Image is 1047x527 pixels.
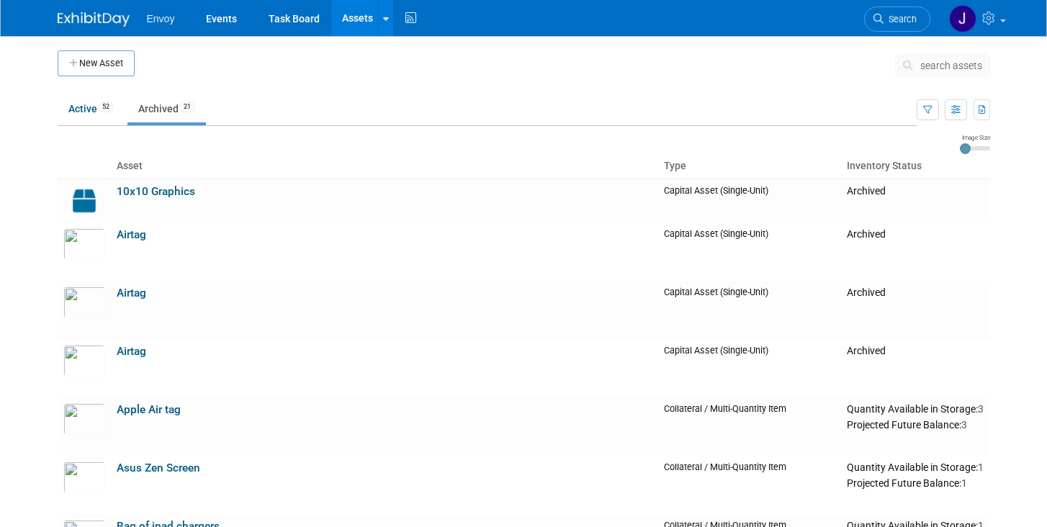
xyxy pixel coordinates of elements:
[960,133,990,142] div: Image Size
[127,95,206,122] a: Archived21
[58,12,130,27] img: ExhibitDay
[117,345,146,358] a: Airtag
[117,287,146,299] a: Airtag
[847,474,984,490] div: Projected Future Balance:
[920,60,982,71] span: search assets
[58,50,135,76] button: New Asset
[895,54,990,77] button: search assets
[658,154,842,179] th: Type
[179,102,195,112] span: 21
[117,461,200,474] a: Asus Zen Screen
[978,461,984,473] span: 1
[117,228,146,241] a: Airtag
[961,477,967,489] span: 1
[847,345,984,358] div: Archived
[111,154,658,179] th: Asset
[949,5,976,32] img: Joanna Zerga
[147,13,175,24] span: Envoy
[847,287,984,299] div: Archived
[658,397,842,456] td: Collateral / Multi-Quantity Item
[884,14,917,24] span: Search
[658,222,842,281] td: Capital Asset (Single-Unit)
[847,185,984,198] div: Archived
[847,403,984,416] div: Quantity Available in Storage:
[658,281,842,339] td: Capital Asset (Single-Unit)
[117,185,195,198] a: 10x10 Graphics
[961,419,967,431] span: 3
[847,416,984,432] div: Projected Future Balance:
[658,339,842,397] td: Capital Asset (Single-Unit)
[658,179,842,222] td: Capital Asset (Single-Unit)
[847,228,984,241] div: Archived
[63,185,105,217] img: Capital-Asset-Icon-2.png
[847,461,984,474] div: Quantity Available in Storage:
[58,95,125,122] a: Active52
[658,456,842,514] td: Collateral / Multi-Quantity Item
[978,403,984,415] span: 3
[864,6,930,32] a: Search
[117,403,181,416] a: Apple Air tag
[98,102,114,112] span: 52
